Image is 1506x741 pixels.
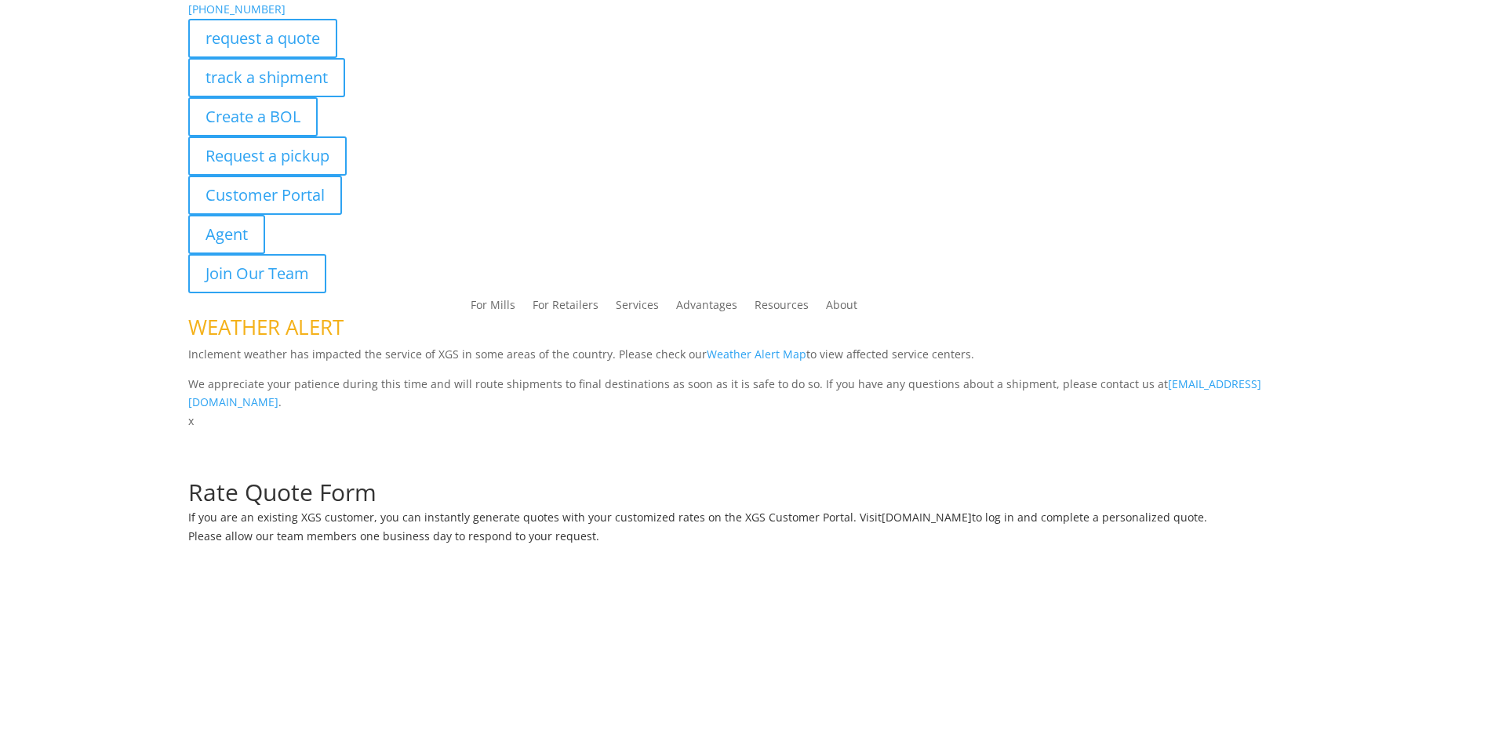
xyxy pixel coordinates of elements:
[882,510,972,525] a: [DOMAIN_NAME]
[188,97,318,136] a: Create a BOL
[676,300,737,317] a: Advantages
[188,215,265,254] a: Agent
[755,300,809,317] a: Resources
[188,19,337,58] a: request a quote
[188,412,1318,430] p: x
[533,300,598,317] a: For Retailers
[188,176,342,215] a: Customer Portal
[471,300,515,317] a: For Mills
[188,313,344,341] span: WEATHER ALERT
[188,345,1318,375] p: Inclement weather has impacted the service of XGS in some areas of the country. Please check our ...
[188,430,1318,462] h1: Request a Quote
[188,375,1318,412] p: We appreciate your patience during this time and will route shipments to final destinations as so...
[188,2,286,16] a: [PHONE_NUMBER]
[188,462,1318,481] p: Complete the form below for a customized quote based on your shipping needs.
[188,531,1318,550] h6: Please allow our team members one business day to respond to your request.
[826,300,857,317] a: About
[188,58,345,97] a: track a shipment
[707,347,806,361] a: Weather Alert Map
[188,136,347,176] a: Request a pickup
[188,481,1318,512] h1: Rate Quote Form
[972,510,1207,525] span: to log in and complete a personalized quote.
[188,510,882,525] span: If you are an existing XGS customer, you can instantly generate quotes with your customized rates...
[616,300,659,317] a: Services
[188,254,326,293] a: Join Our Team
